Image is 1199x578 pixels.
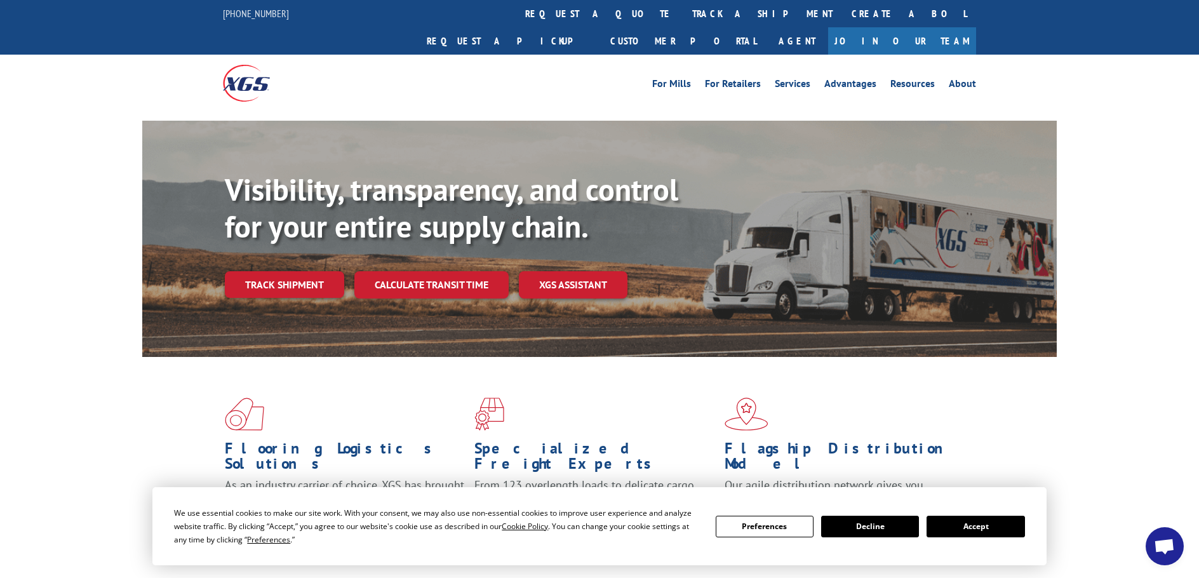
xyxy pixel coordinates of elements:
[417,27,601,55] a: Request a pickup
[766,27,828,55] a: Agent
[890,79,935,93] a: Resources
[821,516,919,537] button: Decline
[474,478,714,534] p: From 123 overlength loads to delicate cargo, our experienced staff knows the best way to move you...
[354,271,509,299] a: Calculate transit time
[152,487,1047,565] div: Cookie Consent Prompt
[474,398,504,431] img: xgs-icon-focused-on-flooring-red
[519,271,627,299] a: XGS ASSISTANT
[174,506,700,546] div: We use essential cookies to make our site work. With your consent, we may also use non-essential ...
[725,398,768,431] img: xgs-icon-flagship-distribution-model-red
[828,27,976,55] a: Join Our Team
[225,170,678,246] b: Visibility, transparency, and control for your entire supply chain.
[225,441,465,478] h1: Flooring Logistics Solutions
[601,27,766,55] a: Customer Portal
[474,441,714,478] h1: Specialized Freight Experts
[716,516,814,537] button: Preferences
[824,79,876,93] a: Advantages
[652,79,691,93] a: For Mills
[927,516,1024,537] button: Accept
[725,441,965,478] h1: Flagship Distribution Model
[247,534,290,545] span: Preferences
[949,79,976,93] a: About
[225,478,464,523] span: As an industry carrier of choice, XGS has brought innovation and dedication to flooring logistics...
[225,271,344,298] a: Track shipment
[1146,527,1184,565] div: Open chat
[502,521,548,532] span: Cookie Policy
[223,7,289,20] a: [PHONE_NUMBER]
[725,478,958,507] span: Our agile distribution network gives you nationwide inventory management on demand.
[705,79,761,93] a: For Retailers
[225,398,264,431] img: xgs-icon-total-supply-chain-intelligence-red
[775,79,810,93] a: Services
